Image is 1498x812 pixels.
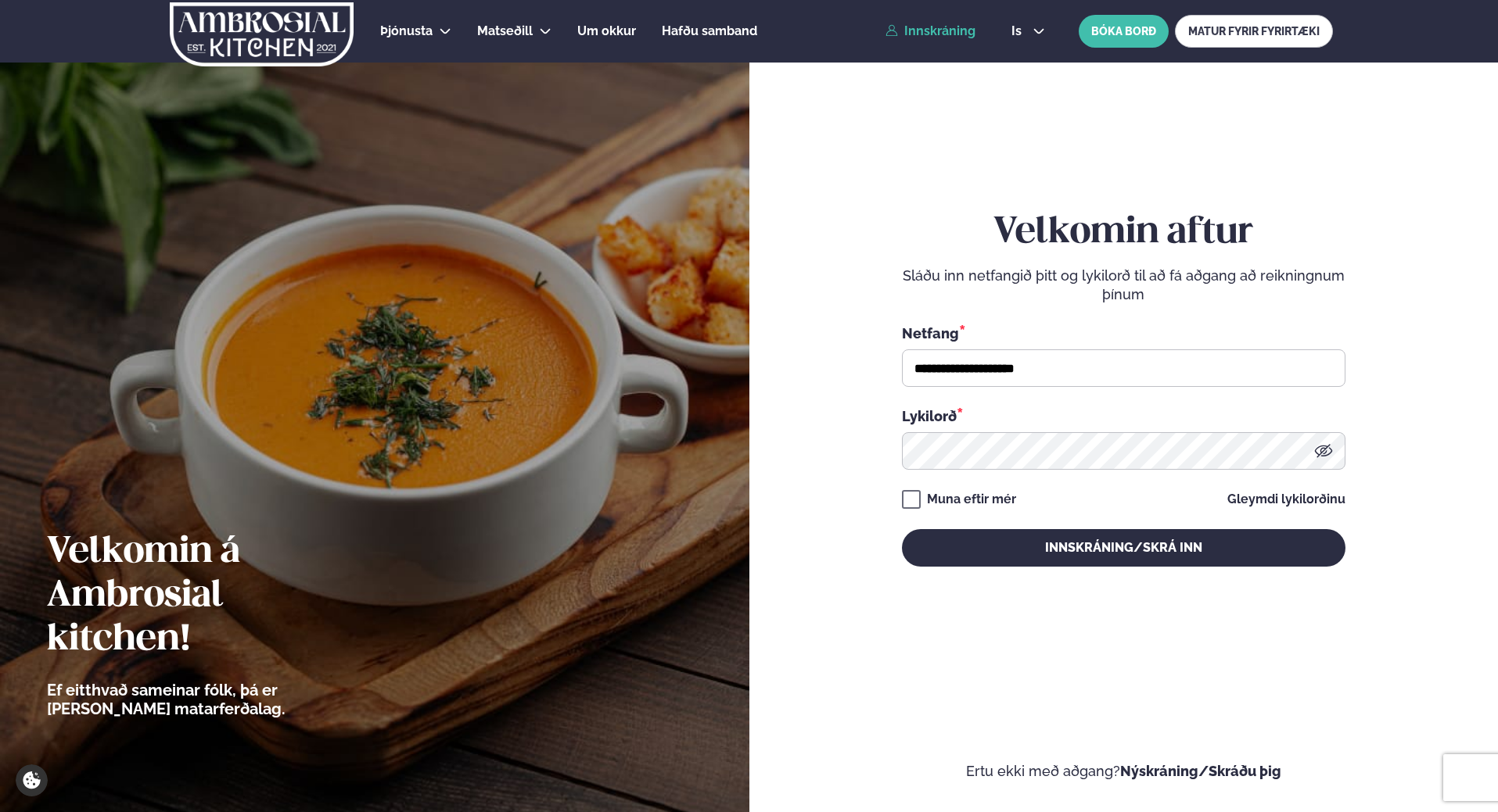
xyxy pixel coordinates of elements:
a: Innskráning [886,24,975,38]
span: is [1011,25,1026,38]
img: logo [168,2,355,66]
button: is [999,25,1058,38]
a: Gleymdi lykilorðinu [1227,493,1345,506]
a: MATUR FYRIR FYRIRTÆKI [1175,15,1333,48]
p: Sláðu inn netfangið þitt og lykilorð til að fá aðgang að reikningnum þínum [902,266,1345,304]
h2: Velkomin á Ambrosial kitchen! [47,531,372,662]
span: Um okkur [577,23,636,38]
p: Ef eitthvað sameinar fólk, þá er [PERSON_NAME] matarferðalag. [47,681,372,718]
h2: Velkomin aftur [902,211,1345,255]
button: Innskráning/Skrá inn [902,529,1345,567]
div: Lykilorð [902,406,1345,426]
a: Matseðill [477,22,533,41]
a: Cookie settings [16,764,48,796]
div: Netfang [902,323,1345,343]
p: Ertu ekki með aðgang? [796,762,1452,781]
a: Hafðu samband [662,22,757,41]
a: Um okkur [577,22,636,41]
a: Þjónusta [380,22,433,41]
span: Matseðill [477,23,533,38]
button: BÓKA BORÐ [1079,15,1169,48]
span: Þjónusta [380,23,433,38]
span: Hafðu samband [662,23,757,38]
a: Nýskráning/Skráðu þig [1120,763,1281,779]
